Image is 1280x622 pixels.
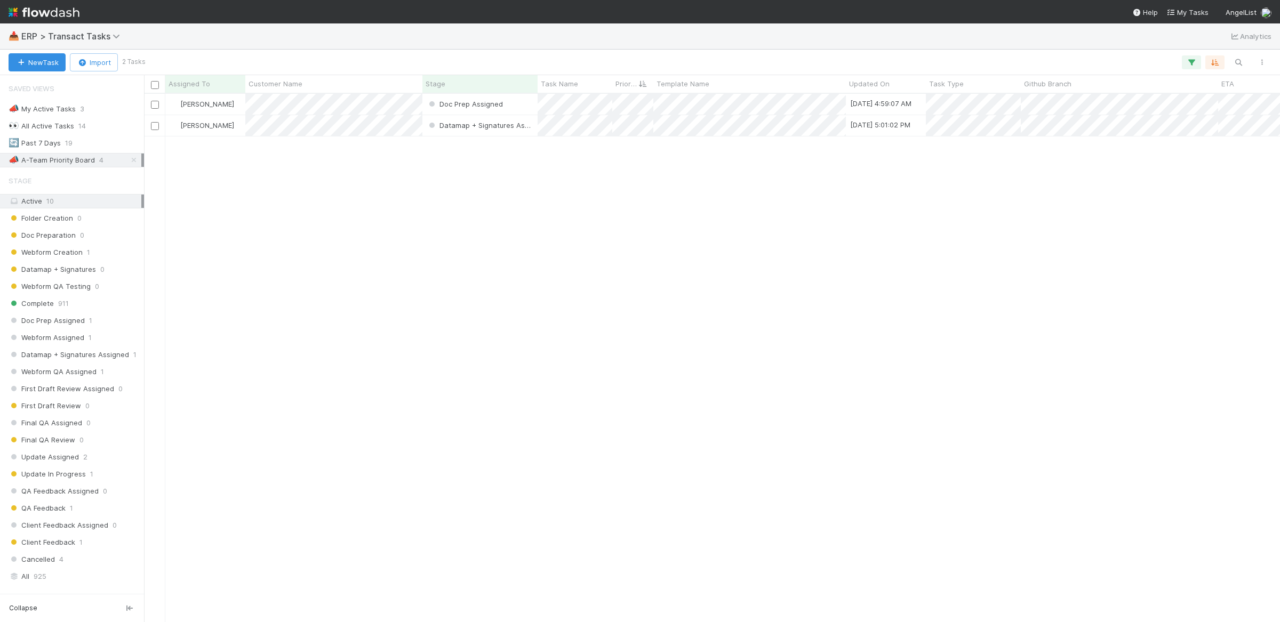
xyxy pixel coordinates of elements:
[427,100,503,108] span: Doc Prep Assigned
[89,314,92,327] span: 1
[79,536,83,549] span: 1
[9,433,75,447] span: Final QA Review
[9,450,79,464] span: Update Assigned
[9,119,74,133] div: All Active Tasks
[9,53,66,71] button: NewTask
[9,297,54,310] span: Complete
[9,3,79,21] img: logo-inverted-e16ddd16eac7371096b0.svg
[170,121,179,130] img: avatar_f5fedbe2-3a45-46b0-b9bb-d3935edf1c24.png
[9,280,91,293] span: Webform QA Testing
[59,553,63,566] span: 4
[99,154,103,167] span: 4
[9,78,54,99] span: Saved Views
[9,502,66,515] span: QA Feedback
[1132,7,1158,18] div: Help
[1261,7,1271,18] img: avatar_f5fedbe2-3a45-46b0-b9bb-d3935edf1c24.png
[9,136,61,150] div: Past 7 Days
[1166,7,1209,18] a: My Tasks
[9,586,55,608] span: Assigned To
[113,519,117,532] span: 0
[657,78,709,89] span: Template Name
[58,297,69,310] span: 911
[170,120,234,131] div: [PERSON_NAME]
[1226,8,1257,17] span: AngelList
[9,121,19,130] span: 👀
[427,120,532,131] div: Datamap + Signatures Assigned
[79,433,84,447] span: 0
[9,365,97,378] span: Webform QA Assigned
[65,136,73,150] span: 19
[21,31,125,42] span: ERP > Transact Tasks
[1229,30,1271,43] a: Analytics
[34,570,46,583] span: 925
[1166,8,1209,17] span: My Tasks
[70,502,73,515] span: 1
[929,78,964,89] span: Task Type
[89,331,92,344] span: 1
[103,484,107,498] span: 0
[77,212,82,225] span: 0
[849,78,890,89] span: Updated On
[850,98,911,109] div: [DATE] 4:59:07 AM
[615,78,638,89] span: Priority
[90,467,93,481] span: 1
[101,365,104,378] span: 1
[1221,78,1234,89] span: ETA
[9,553,55,566] span: Cancelled
[249,78,302,89] span: Customer Name
[133,348,137,361] span: 1
[83,450,87,464] span: 2
[9,382,114,395] span: First Draft Review Assigned
[9,603,37,613] span: Collapse
[9,246,83,259] span: Webform Creation
[9,536,75,549] span: Client Feedback
[122,57,146,67] small: 2 Tasks
[9,155,19,164] span: 📣
[9,138,19,147] span: 🔄
[1024,78,1071,89] span: Github Branch
[9,519,108,532] span: Client Feedback Assigned
[80,102,84,116] span: 3
[78,119,86,133] span: 14
[151,101,159,109] input: Toggle Row Selected
[118,382,123,395] span: 0
[170,100,179,108] img: avatar_11833ecc-818b-4748-aee0-9d6cf8466369.png
[427,99,503,109] div: Doc Prep Assigned
[9,102,76,116] div: My Active Tasks
[9,170,31,191] span: Stage
[169,78,210,89] span: Assigned To
[9,212,73,225] span: Folder Creation
[70,53,118,71] button: Import
[9,314,85,327] span: Doc Prep Assigned
[86,416,91,430] span: 0
[9,416,82,430] span: Final QA Assigned
[100,263,105,276] span: 0
[9,104,19,113] span: 📣
[151,122,159,130] input: Toggle Row Selected
[9,263,96,276] span: Datamap + Signatures
[46,197,54,205] span: 10
[180,121,234,130] span: [PERSON_NAME]
[9,348,129,361] span: Datamap + Signatures Assigned
[9,467,86,481] span: Update In Progress
[9,195,141,208] div: Active
[85,399,90,413] span: 0
[850,119,910,130] div: [DATE] 5:01:02 PM
[9,331,84,344] span: Webform Assigned
[87,246,90,259] span: 1
[80,229,84,242] span: 0
[541,78,578,89] span: Task Name
[9,154,95,167] div: A-Team Priority Board
[9,229,76,242] span: Doc Preparation
[9,570,141,583] div: All
[170,99,234,109] div: [PERSON_NAME]
[9,31,19,41] span: 📥
[95,280,99,293] span: 0
[427,121,547,130] span: Datamap + Signatures Assigned
[9,484,99,498] span: QA Feedback Assigned
[151,81,159,89] input: Toggle All Rows Selected
[9,399,81,413] span: First Draft Review
[426,78,445,89] span: Stage
[180,100,234,108] span: [PERSON_NAME]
